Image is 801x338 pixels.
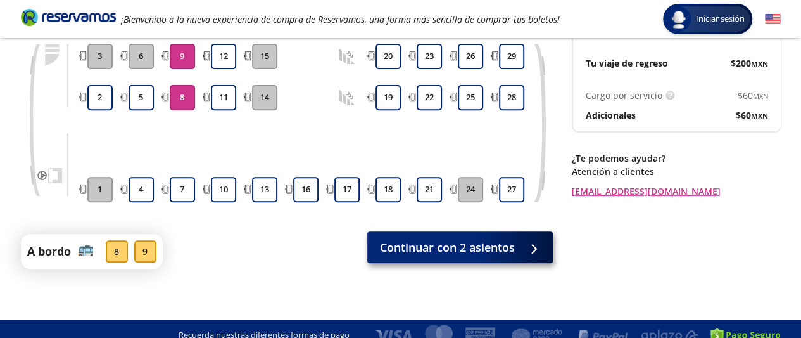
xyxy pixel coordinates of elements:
[751,111,768,120] small: MXN
[731,56,768,70] span: $ 200
[252,85,277,110] button: 14
[106,240,128,263] div: 8
[375,44,401,69] button: 20
[293,177,319,202] button: 16
[170,177,195,202] button: 7
[499,44,524,69] button: 29
[751,59,768,68] small: MXN
[129,85,154,110] button: 5
[21,8,116,27] i: Brand Logo
[380,239,515,256] span: Continuar con 2 asientos
[134,240,156,263] div: 9
[211,44,236,69] button: 12
[334,177,360,202] button: 17
[458,85,483,110] button: 25
[375,177,401,202] button: 18
[736,108,768,122] span: $ 60
[121,13,560,25] em: ¡Bienvenido a la nueva experiencia de compra de Reservamos, una forma más sencilla de comprar tus...
[417,177,442,202] button: 21
[499,177,524,202] button: 27
[586,89,662,102] p: Cargo por servicio
[367,231,553,263] button: Continuar con 2 asientos
[27,243,71,260] p: A bordo
[252,44,277,69] button: 15
[87,44,113,69] button: 3
[211,85,236,110] button: 11
[170,44,195,69] button: 9
[417,44,442,69] button: 23
[21,8,116,30] a: Brand Logo
[170,85,195,110] button: 8
[738,89,768,102] span: $ 60
[129,177,154,202] button: 4
[499,85,524,110] button: 28
[129,44,154,69] button: 6
[252,177,277,202] button: 13
[586,56,668,70] p: Tu viaje de regreso
[211,177,236,202] button: 10
[765,11,781,27] button: English
[586,108,636,122] p: Adicionales
[572,165,781,178] p: Atención a clientes
[417,85,442,110] button: 22
[87,85,113,110] button: 2
[753,91,768,101] small: MXN
[458,44,483,69] button: 26
[375,85,401,110] button: 19
[572,185,781,198] a: [EMAIL_ADDRESS][DOMAIN_NAME]
[87,177,113,202] button: 1
[572,152,781,165] p: ¿Te podemos ayudar?
[691,13,750,25] span: Iniciar sesión
[458,177,483,202] button: 24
